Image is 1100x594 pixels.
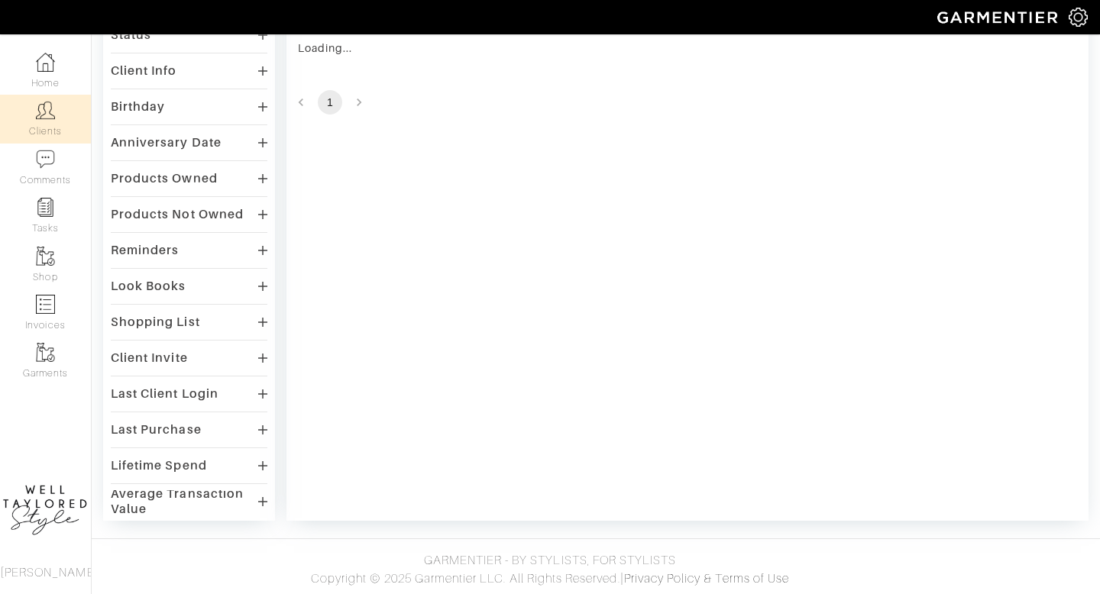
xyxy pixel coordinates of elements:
[311,572,620,586] span: Copyright © 2025 Garmentier LLC. All Rights Reserved.
[111,63,177,79] div: Client Info
[36,343,55,362] img: garments-icon-b7da505a4dc4fd61783c78ac3ca0ef83fa9d6f193b1c9dc38574b1d14d53ca28.png
[36,53,55,72] img: dashboard-icon-dbcd8f5a0b271acd01030246c82b418ddd0df26cd7fceb0bd07c9910d44c42f6.png
[36,295,55,314] img: orders-icon-0abe47150d42831381b5fb84f609e132dff9fe21cb692f30cb5eec754e2cba89.png
[624,572,789,586] a: Privacy Policy & Terms of Use
[318,90,342,115] button: page 1
[36,150,55,169] img: comment-icon-a0a6a9ef722e966f86d9cbdc48e553b5cf19dbc54f86b18d962a5391bc8f6eb6.png
[36,101,55,120] img: clients-icon-6bae9207a08558b7cb47a8932f037763ab4055f8c8b6bfacd5dc20c3e0201464.png
[111,350,188,366] div: Client Invite
[298,40,604,56] div: Loading...
[930,4,1069,31] img: garmentier-logo-header-white-b43fb05a5012e4ada735d5af1a66efaba907eab6374d6393d1fbf88cb4ef424d.png
[111,386,218,402] div: Last Client Login
[286,90,1089,115] nav: pagination navigation
[111,279,186,294] div: Look Books
[111,315,200,330] div: Shopping List
[111,458,207,473] div: Lifetime Spend
[36,198,55,217] img: reminder-icon-8004d30b9f0a5d33ae49ab947aed9ed385cf756f9e5892f1edd6e32f2345188e.png
[1069,8,1088,27] img: gear-icon-white-bd11855cb880d31180b6d7d6211b90ccbf57a29d726f0c71d8c61bd08dd39cc2.png
[36,247,55,266] img: garments-icon-b7da505a4dc4fd61783c78ac3ca0ef83fa9d6f193b1c9dc38574b1d14d53ca28.png
[111,243,179,258] div: Reminders
[111,99,165,115] div: Birthday
[111,27,151,43] div: Status
[111,207,244,222] div: Products Not Owned
[111,422,202,437] div: Last Purchase
[111,486,258,517] div: Average Transaction Value
[111,171,218,186] div: Products Owned
[111,135,222,150] div: Anniversary Date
